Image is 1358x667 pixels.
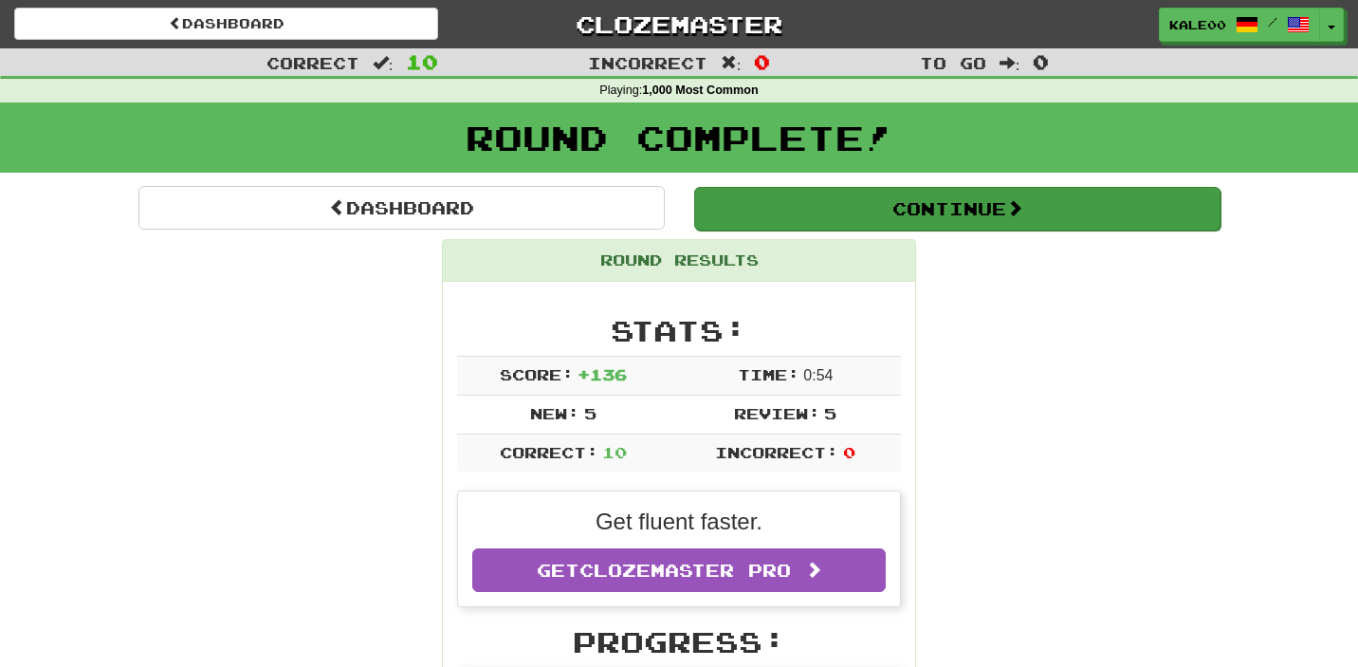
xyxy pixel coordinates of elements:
[266,53,359,72] span: Correct
[457,315,901,346] h2: Stats:
[1159,8,1320,42] a: kale00 /
[1169,16,1226,33] span: kale00
[803,367,833,383] span: 0 : 54
[443,240,915,282] div: Round Results
[7,119,1351,157] h1: Round Complete!
[588,53,707,72] span: Incorrect
[920,53,986,72] span: To go
[530,404,579,422] span: New:
[138,186,665,230] a: Dashboard
[1268,15,1277,28] span: /
[694,187,1220,231] button: Continue
[602,443,627,461] span: 10
[843,443,855,461] span: 0
[579,560,791,581] span: Clozemaster Pro
[734,404,820,422] span: Review:
[472,506,886,538] p: Get fluent faster.
[500,443,598,461] span: Correct:
[715,443,838,461] span: Incorrect:
[373,55,394,71] span: :
[738,365,799,383] span: Time:
[467,8,890,41] a: Clozemaster
[457,626,901,658] h2: Progress:
[406,50,438,73] span: 10
[1033,50,1049,73] span: 0
[721,55,742,71] span: :
[1000,55,1020,71] span: :
[472,548,886,592] a: GetClozemaster Pro
[578,365,627,383] span: + 136
[754,50,770,73] span: 0
[500,365,574,383] span: Score:
[642,83,758,97] strong: 1,000 Most Common
[14,8,438,40] a: Dashboard
[824,404,836,422] span: 5
[584,404,596,422] span: 5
